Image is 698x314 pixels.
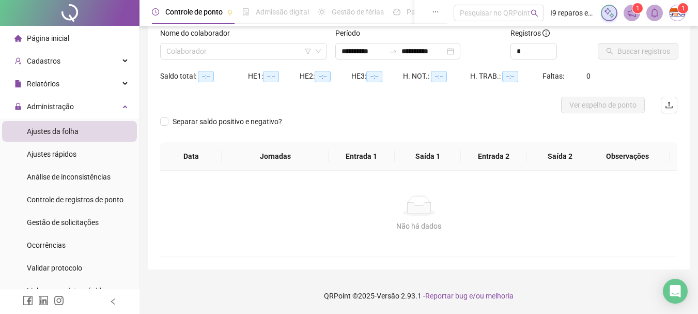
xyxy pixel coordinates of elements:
span: clock-circle [152,8,159,16]
span: Gestão de solicitações [27,218,99,227]
th: Saída 1 [395,142,461,171]
span: swap-right [389,47,397,55]
span: 1 [636,5,640,12]
sup: Atualize o seu contato no menu Meus Dados [678,3,688,13]
span: --:-- [198,71,214,82]
div: HE 3: [351,70,403,82]
span: Ocorrências [27,241,66,249]
span: Ajustes da folha [27,127,79,136]
footer: QRPoint © 2025 - 2.93.1 - [139,278,698,314]
span: Link para registro rápido [27,287,105,295]
div: Não há dados [173,220,665,232]
span: search [531,9,538,17]
span: 0 [586,72,591,80]
span: upload [665,101,673,109]
span: sun [318,8,325,16]
span: facebook [23,295,33,306]
span: instagram [54,295,64,306]
span: Análise de inconsistências [27,173,111,181]
div: H. NOT.: [403,70,470,82]
sup: 1 [632,3,643,13]
span: down [315,48,321,54]
th: Entrada 1 [329,142,395,171]
span: Versão [377,292,399,300]
th: Saída 2 [527,142,593,171]
span: filter [305,48,311,54]
div: H. TRAB.: [470,70,542,82]
span: ellipsis [432,8,439,16]
th: Entrada 2 [461,142,527,171]
img: 90218 [670,5,685,21]
span: Cadastros [27,57,60,65]
div: Open Intercom Messenger [663,279,688,304]
span: Controle de ponto [165,8,223,16]
span: Separar saldo positivo e negativo? [168,116,286,127]
span: I9 reparos em Containers [550,7,595,19]
span: 1 [681,5,685,12]
span: Controle de registros de ponto [27,196,123,204]
button: Buscar registros [598,43,678,59]
span: home [14,35,22,42]
span: notification [627,8,637,18]
span: --:-- [431,71,447,82]
span: Gestão de férias [332,8,384,16]
th: Data [160,142,222,171]
th: Jornadas [222,142,328,171]
span: --:-- [263,71,279,82]
span: Validar protocolo [27,264,82,272]
span: --:-- [315,71,331,82]
span: Página inicial [27,34,69,42]
span: --:-- [502,71,518,82]
span: linkedin [38,295,49,306]
span: left [110,298,117,305]
span: bell [650,8,659,18]
div: HE 1: [248,70,300,82]
span: Administração [27,102,74,111]
span: file [14,80,22,87]
span: Faltas: [542,72,566,80]
span: Painel do DP [407,8,447,16]
span: to [389,47,397,55]
span: info-circle [542,29,550,37]
button: Ver espelho de ponto [561,97,645,113]
span: Ajustes rápidos [27,150,76,158]
span: lock [14,103,22,110]
span: --:-- [366,71,382,82]
span: pushpin [227,9,233,16]
span: dashboard [393,8,400,16]
label: Nome do colaborador [160,27,237,39]
span: Observações [594,151,661,162]
div: HE 2: [300,70,351,82]
span: Registros [510,27,550,39]
img: sparkle-icon.fc2bf0ac1784a2077858766a79e2daf3.svg [603,7,615,19]
span: user-add [14,57,22,65]
span: Reportar bug e/ou melhoria [425,292,514,300]
span: file-done [242,8,250,16]
div: Saldo total: [160,70,248,82]
label: Período [335,27,367,39]
span: Relatórios [27,80,59,88]
span: Admissão digital [256,8,309,16]
th: Observações [585,142,670,171]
